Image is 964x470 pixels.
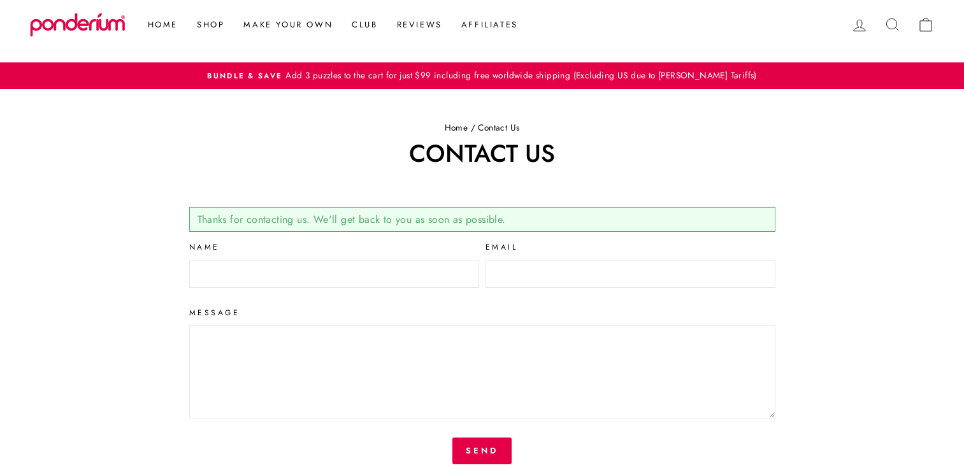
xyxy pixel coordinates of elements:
[234,13,342,36] a: Make Your Own
[189,241,479,253] label: Name
[471,121,475,134] span: /
[33,69,932,83] a: Bundle & SaveAdd 3 puzzles to the cart for just $99 including free worldwide shipping (Excluding ...
[132,13,528,36] ul: Primary
[342,13,387,36] a: Club
[445,121,468,134] a: Home
[387,13,452,36] a: Reviews
[189,121,775,135] nav: breadcrumbs
[30,13,126,37] img: Ponderium
[189,307,775,319] label: Message
[452,438,512,464] button: Send
[478,121,519,134] span: Contact Us
[452,13,528,36] a: Affiliates
[282,69,756,82] span: Add 3 puzzles to the cart for just $99 including free worldwide shipping (Excluding US due to [PE...
[486,241,775,253] label: Email
[187,13,234,36] a: Shop
[138,13,187,36] a: Home
[189,141,775,166] h1: Contact Us
[207,71,282,81] span: Bundle & Save
[189,207,775,232] p: Thanks for contacting us. We'll get back to you as soon as possible.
